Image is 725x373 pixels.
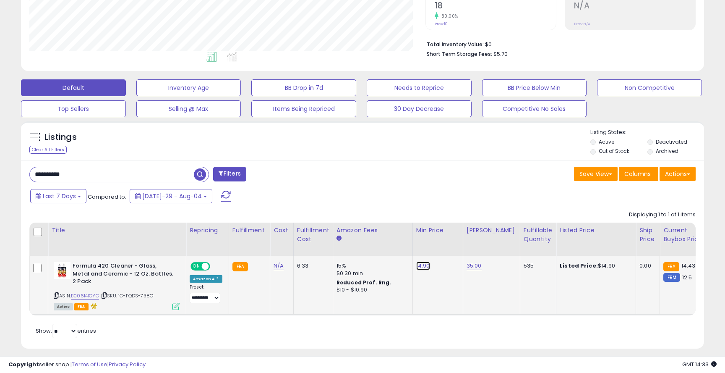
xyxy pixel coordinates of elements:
[136,100,241,117] button: Selling @ Max
[624,170,651,178] span: Columns
[482,100,587,117] button: Competitive No Sales
[416,262,430,270] a: 14.90
[190,226,225,235] div: Repricing
[427,50,492,58] b: Short Term Storage Fees:
[8,361,146,369] div: seller snap | |
[493,50,508,58] span: $5.70
[336,235,342,242] small: Amazon Fees.
[656,147,678,155] label: Archived
[682,360,717,368] span: 2025-08-12 14:33 GMT
[8,360,39,368] strong: Copyright
[232,226,266,235] div: Fulfillment
[336,279,391,286] b: Reduced Prof. Rng.
[574,21,590,26] small: Prev: N/A
[524,262,550,270] div: 535
[367,79,472,96] button: Needs to Reprice
[130,189,212,203] button: [DATE]-29 - Aug-04
[681,262,696,270] span: 14.43
[29,146,67,154] div: Clear All Filters
[52,226,183,235] div: Title
[629,211,696,219] div: Displaying 1 to 1 of 1 items
[524,226,553,244] div: Fulfillable Quantity
[599,138,614,145] label: Active
[367,100,472,117] button: 30 Day Decrease
[190,275,222,283] div: Amazon AI *
[21,100,126,117] button: Top Sellers
[639,262,653,270] div: 0.00
[36,327,96,335] span: Show: entries
[336,286,406,294] div: $10 - $10.90
[482,79,587,96] button: BB Price Below Min
[136,79,241,96] button: Inventory Age
[43,192,76,200] span: Last 7 Days
[560,226,632,235] div: Listed Price
[44,131,77,143] h5: Listings
[336,262,406,270] div: 15%
[590,129,704,137] p: Listing States:
[656,138,687,145] label: Deactivated
[109,360,146,368] a: Privacy Policy
[663,226,707,244] div: Current Buybox Price
[274,262,284,270] a: N/A
[54,303,73,310] span: All listings currently available for purchase on Amazon
[663,273,680,282] small: FBM
[639,226,656,244] div: Ship Price
[142,192,202,200] span: [DATE]-29 - Aug-04
[416,226,459,235] div: Min Price
[467,262,482,270] a: 35.00
[88,193,126,201] span: Compared to:
[336,226,409,235] div: Amazon Fees
[274,226,290,235] div: Cost
[73,262,175,288] b: Formula 420 Cleaner - Glass, Metal and Ceramic - 12 Oz. Bottles. 2 Pack
[30,189,86,203] button: Last 7 Days
[72,360,107,368] a: Terms of Use
[435,1,556,12] h2: 18
[663,262,679,271] small: FBA
[560,262,629,270] div: $14.90
[427,41,484,48] b: Total Inventory Value:
[251,79,356,96] button: BB Drop in 7d
[54,262,70,279] img: 41zeQuS3VbL._SL40_.jpg
[427,39,689,49] li: $0
[467,226,516,235] div: [PERSON_NAME]
[74,303,89,310] span: FBA
[71,292,99,299] a: B006141CYC
[297,226,329,244] div: Fulfillment Cost
[597,79,702,96] button: Non Competitive
[599,147,629,155] label: Out of Stock
[682,273,692,281] span: 12.5
[191,263,202,270] span: ON
[213,167,246,181] button: Filters
[336,270,406,277] div: $0.30 min
[251,100,356,117] button: Items Being Repriced
[190,284,222,303] div: Preset:
[660,167,696,181] button: Actions
[574,1,695,12] h2: N/A
[209,263,222,270] span: OFF
[89,303,97,309] i: hazardous material
[54,262,180,309] div: ASIN:
[100,292,153,299] span: | SKU: 1G-FQDS-738O
[297,262,326,270] div: 6.33
[232,262,248,271] small: FBA
[21,79,126,96] button: Default
[619,167,658,181] button: Columns
[438,13,458,19] small: 80.00%
[435,21,448,26] small: Prev: 10
[560,262,598,270] b: Listed Price:
[574,167,618,181] button: Save View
